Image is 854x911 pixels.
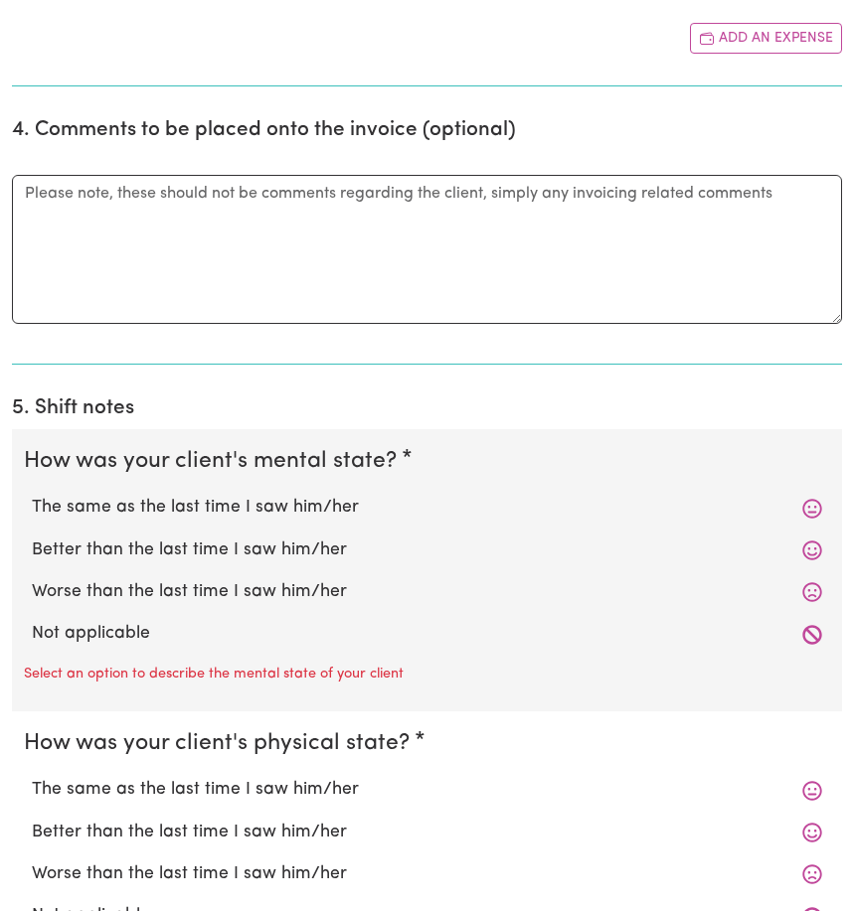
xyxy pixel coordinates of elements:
[24,445,405,479] legend: How was your client's mental state?
[32,495,822,521] label: The same as the last time I saw him/her
[24,727,418,761] legend: How was your client's physical state?
[690,23,842,54] button: Add another expense
[12,118,842,143] h2: 4. Comments to be placed onto the invoice (optional)
[32,579,822,605] label: Worse than the last time I saw him/her
[32,537,822,563] label: Better than the last time I saw him/her
[32,820,822,845] label: Better than the last time I saw him/her
[32,861,822,887] label: Worse than the last time I saw him/her
[32,621,822,647] label: Not applicable
[12,396,842,421] h2: 5. Shift notes
[32,777,822,803] label: The same as the last time I saw him/her
[24,664,404,685] p: Select an option to describe the mental state of your client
